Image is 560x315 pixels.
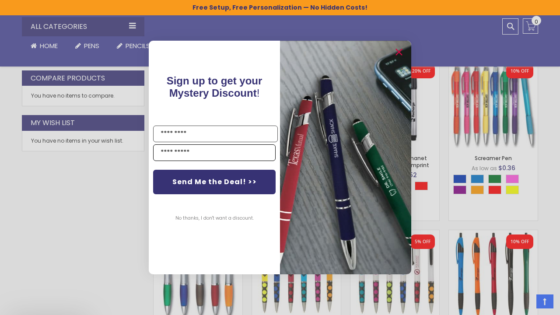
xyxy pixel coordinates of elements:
[171,207,258,229] button: No thanks, I don't want a discount.
[392,45,406,59] button: Close dialog
[280,41,411,274] img: pop-up-image
[167,75,262,99] span: !
[153,170,276,194] button: Send Me the Deal! >>
[167,75,262,99] span: Sign up to get your Mystery Discount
